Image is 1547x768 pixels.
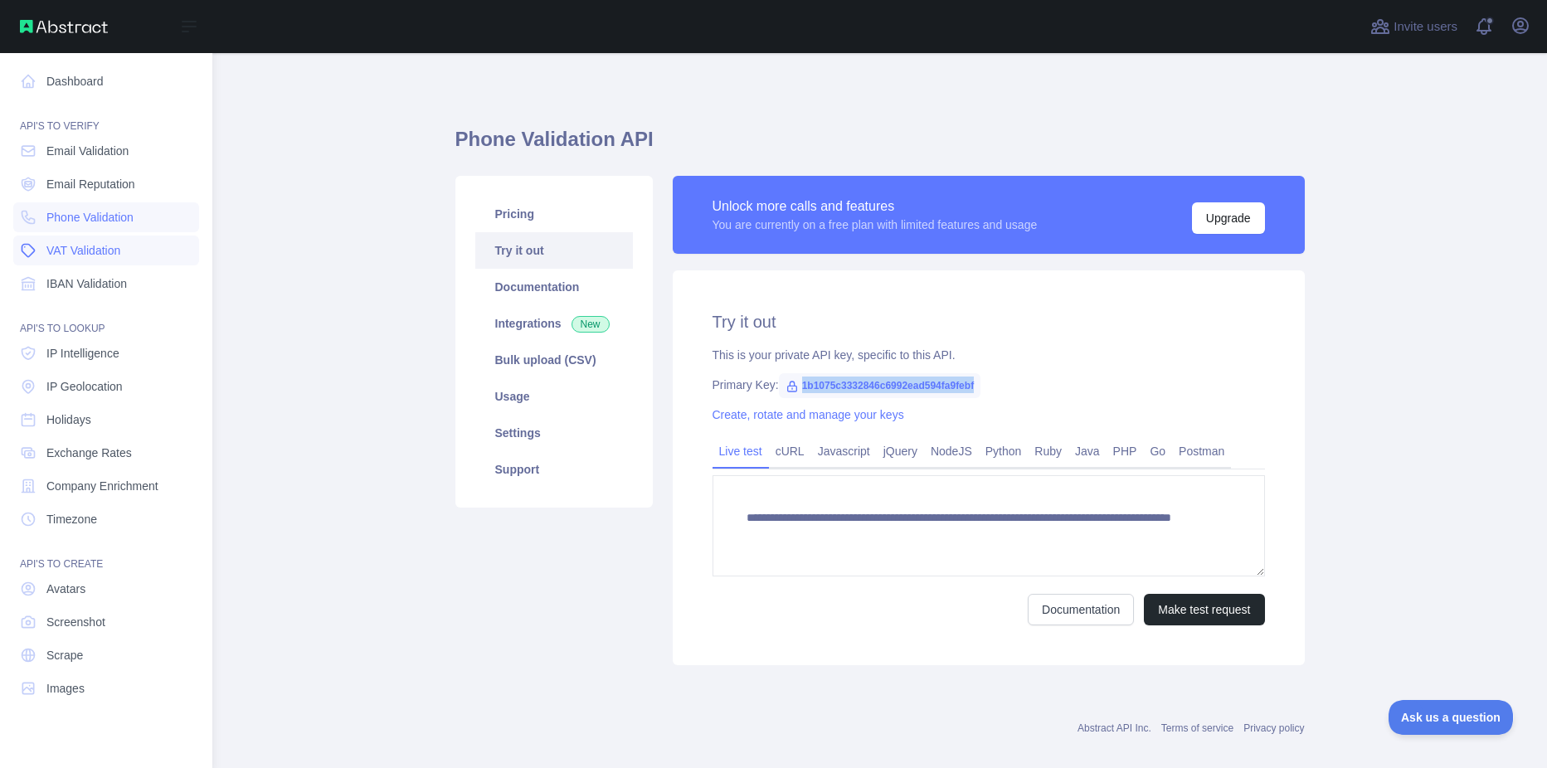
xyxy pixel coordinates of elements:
a: Abstract API Inc. [1078,722,1151,734]
a: Postman [1172,438,1231,464]
span: Company Enrichment [46,478,158,494]
span: New [572,316,610,333]
div: You are currently on a free plan with limited features and usage [713,216,1038,233]
span: Screenshot [46,614,105,630]
div: API'S TO VERIFY [13,100,199,133]
a: Pricing [475,196,633,232]
span: Email Reputation [46,176,135,192]
a: Try it out [475,232,633,269]
a: Live test [713,438,769,464]
span: Images [46,680,85,697]
div: Primary Key: [713,377,1265,393]
a: Settings [475,415,633,451]
a: IP Intelligence [13,338,199,368]
span: Exchange Rates [46,445,132,461]
span: Avatars [46,581,85,597]
a: Phone Validation [13,202,199,232]
a: Images [13,673,199,703]
a: Email Reputation [13,169,199,199]
a: Holidays [13,405,199,435]
span: Holidays [46,411,91,428]
a: Support [475,451,633,488]
a: Timezone [13,504,199,534]
span: Timezone [46,511,97,527]
iframe: Toggle Customer Support [1389,700,1514,735]
span: IP Geolocation [46,378,123,395]
a: Documentation [475,269,633,305]
span: VAT Validation [46,242,120,259]
span: IP Intelligence [46,345,119,362]
div: API'S TO LOOKUP [13,302,199,335]
div: Unlock more calls and features [713,197,1038,216]
a: NodeJS [924,438,979,464]
img: Abstract API [20,20,108,33]
div: This is your private API key, specific to this API. [713,347,1265,363]
a: Exchange Rates [13,438,199,468]
a: jQuery [877,438,924,464]
a: Screenshot [13,607,199,637]
a: Usage [475,378,633,415]
a: Scrape [13,640,199,670]
span: Scrape [46,647,83,663]
a: PHP [1107,438,1144,464]
div: API'S TO CREATE [13,537,199,571]
a: Ruby [1028,438,1068,464]
a: IP Geolocation [13,372,199,401]
a: Go [1143,438,1172,464]
span: Phone Validation [46,209,134,226]
span: Email Validation [46,143,129,159]
button: Upgrade [1192,202,1265,234]
a: Email Validation [13,136,199,166]
a: Dashboard [13,66,199,96]
a: Bulk upload (CSV) [475,342,633,378]
h1: Phone Validation API [455,126,1305,166]
span: 1b1075c3332846c6992ead594fa9febf [779,373,981,398]
a: VAT Validation [13,236,199,265]
span: IBAN Validation [46,275,127,292]
a: Documentation [1028,594,1134,625]
button: Make test request [1144,594,1264,625]
h2: Try it out [713,310,1265,333]
a: Privacy policy [1243,722,1304,734]
a: Avatars [13,574,199,604]
a: Java [1068,438,1107,464]
a: Create, rotate and manage your keys [713,408,904,421]
a: Integrations New [475,305,633,342]
button: Invite users [1367,13,1461,40]
a: Javascript [811,438,877,464]
a: cURL [769,438,811,464]
a: Python [979,438,1029,464]
a: Company Enrichment [13,471,199,501]
a: IBAN Validation [13,269,199,299]
a: Terms of service [1161,722,1233,734]
span: Invite users [1394,17,1457,36]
